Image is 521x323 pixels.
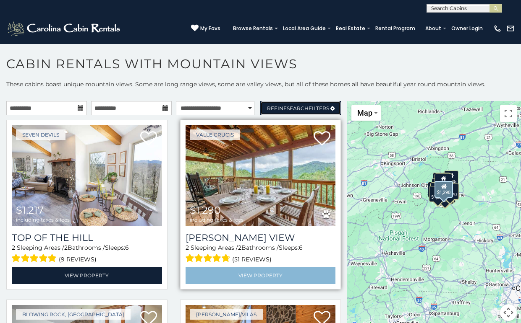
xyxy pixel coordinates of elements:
[429,186,447,202] div: $1,217
[186,243,336,265] div: Sleeping Areas / Bathrooms / Sleeps:
[279,23,330,34] a: Local Area Guide
[186,125,336,226] img: Valle View
[332,23,369,34] a: Real Estate
[435,181,453,197] div: $1,290
[190,309,263,320] a: [PERSON_NAME]/Vilas
[351,105,381,121] button: Change map style
[190,217,243,222] span: including taxes & fees
[6,20,123,37] img: White-1-2.png
[506,24,515,33] img: mail-regular-white.png
[441,183,459,199] div: $1,470
[64,244,68,251] span: 2
[190,204,221,216] span: $1,290
[421,23,445,34] a: About
[500,304,517,321] button: Map camera controls
[16,309,131,320] a: Blowing Rock, [GEOGRAPHIC_DATA]
[12,243,162,265] div: Sleeping Areas / Bathrooms / Sleeps:
[186,232,336,243] h3: Valle View
[12,267,162,284] a: View Property
[435,173,452,189] div: $1,098
[16,129,65,140] a: Seven Devils
[314,130,330,148] a: Add to favorites
[16,217,70,222] span: including taxes & fees
[232,254,272,265] span: (51 reviews)
[186,125,336,226] a: Valle View $1,290 including taxes & fees
[436,188,454,204] div: $1,301
[428,181,442,197] div: $833
[260,101,341,115] a: RefineSearchFilters
[447,23,487,34] a: Owner Login
[186,232,336,243] a: [PERSON_NAME] View
[12,232,162,243] a: Top Of The Hill
[371,23,419,34] a: Rental Program
[267,105,329,111] span: Refine Filters
[357,109,372,117] span: Map
[16,204,44,216] span: $1,217
[200,25,220,32] span: My Favs
[59,254,97,265] span: (9 reviews)
[125,244,129,251] span: 6
[186,244,189,251] span: 2
[287,105,309,111] span: Search
[493,24,502,33] img: phone-regular-white.png
[186,267,336,284] a: View Property
[238,244,241,251] span: 2
[191,24,220,33] a: My Favs
[299,244,303,251] span: 6
[444,171,458,186] div: $985
[12,125,162,226] a: Top Of The Hill $1,217 including taxes & fees
[190,129,240,140] a: Valle Crucis
[12,244,15,251] span: 2
[12,125,162,226] img: Top Of The Hill
[229,23,277,34] a: Browse Rentals
[500,105,517,122] button: Toggle fullscreen view
[433,172,451,188] div: $1,115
